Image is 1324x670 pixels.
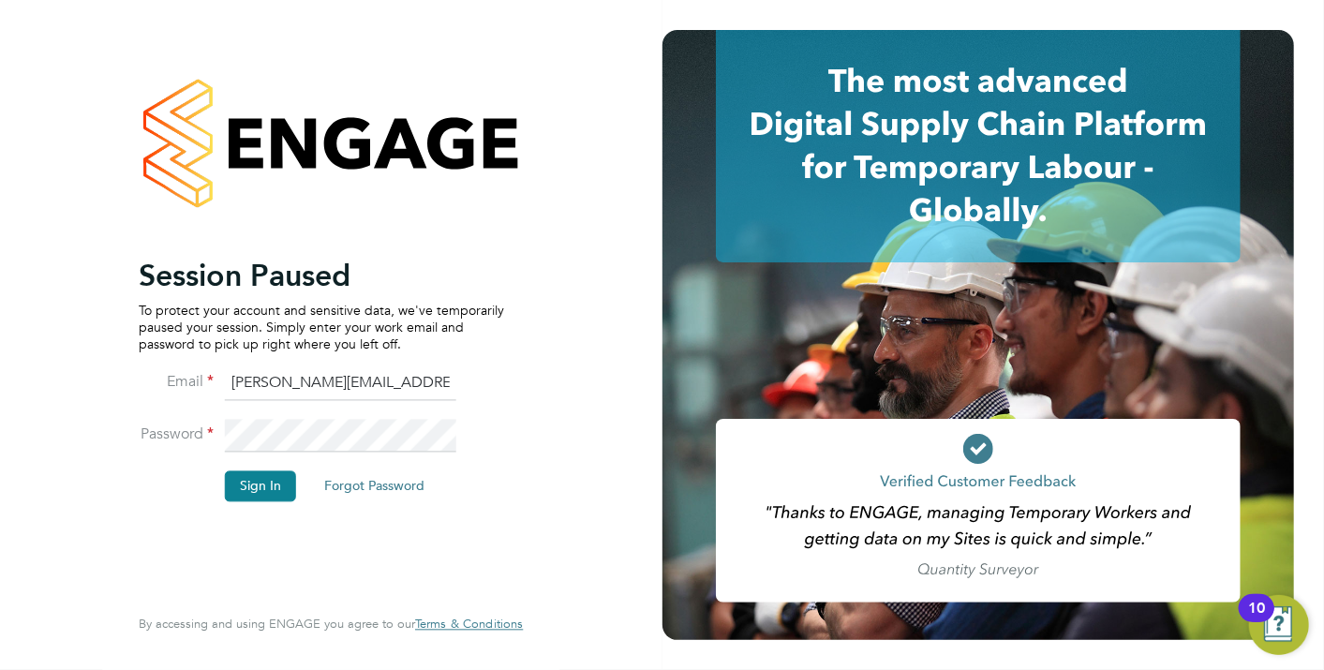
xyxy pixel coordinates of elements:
[1248,608,1265,633] div: 10
[139,617,523,633] span: By accessing and using ENGAGE you agree to our
[139,424,214,444] label: Password
[225,367,456,401] input: Enter your work email...
[1249,595,1309,655] button: Open Resource Center, 10 new notifications
[309,471,439,501] button: Forgot Password
[139,372,214,392] label: Email
[225,471,296,501] button: Sign In
[415,618,523,633] a: Terms & Conditions
[139,302,504,353] p: To protect your account and sensitive data, we've temporarily paused your session. Simply enter y...
[139,257,504,294] h2: Session Paused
